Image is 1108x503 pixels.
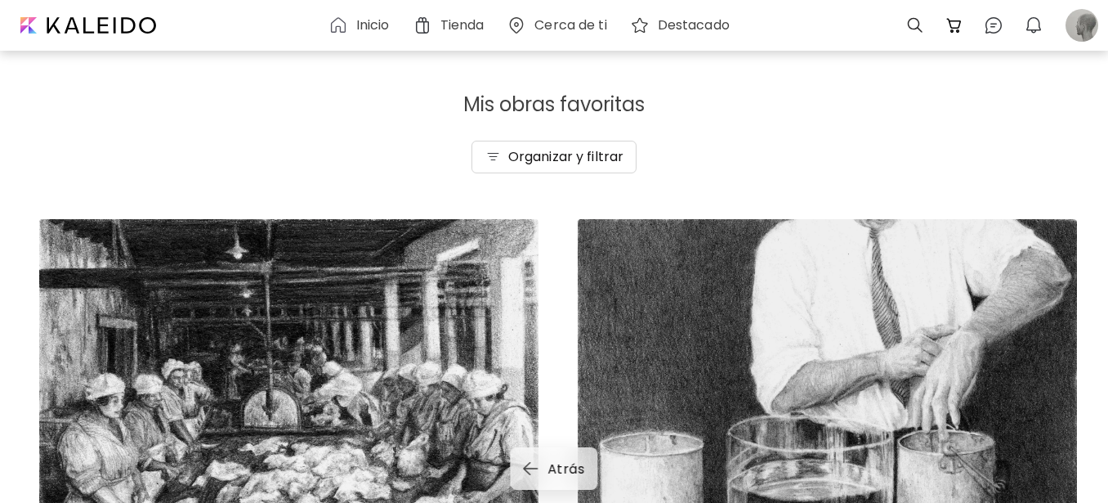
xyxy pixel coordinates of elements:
[471,141,637,173] button: Organizar y filtrar
[413,16,491,35] a: Tienda
[534,19,606,32] h6: Cerca de ti
[507,16,613,35] a: Cerca de ti
[510,458,597,477] a: back-arrowAtrás
[356,19,390,32] h6: Inicio
[508,147,623,167] h6: Organizar y filtrar
[526,460,584,478] span: Atrás
[440,19,485,32] h6: Tienda
[658,19,730,32] h6: Destacado
[630,16,736,35] a: Destacado
[945,16,964,35] img: cart
[328,16,396,35] a: Inicio
[984,16,1003,35] img: chatIcon
[1020,11,1048,39] button: bellIcon
[523,462,538,475] img: back-arrow
[1024,16,1043,35] img: bellIcon
[510,447,597,490] button: back-arrowAtrás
